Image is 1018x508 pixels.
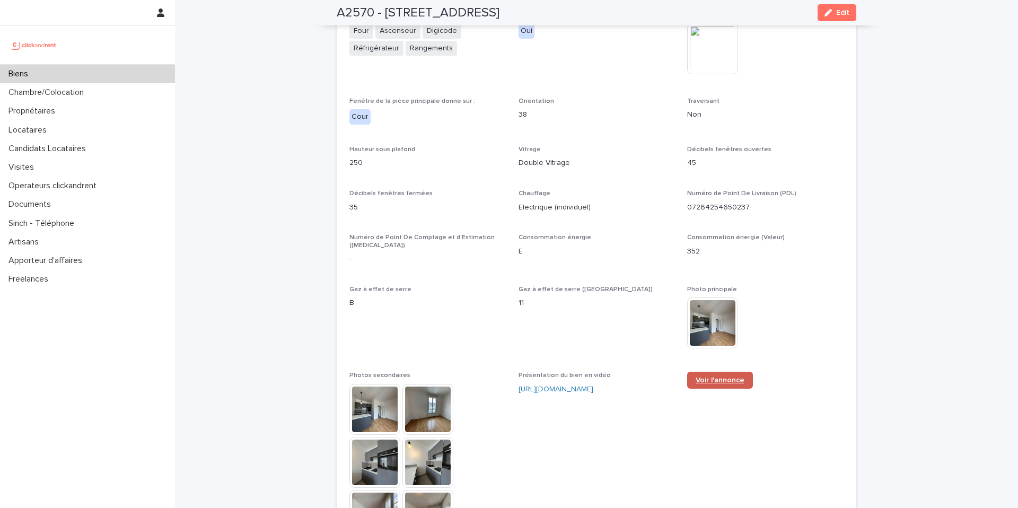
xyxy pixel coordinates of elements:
p: Sinch - Téléphone [4,218,83,229]
p: 35 [349,202,506,213]
p: Chambre/Colocation [4,87,92,98]
span: Hauteur sous plafond [349,146,415,153]
p: Apporteur d'affaires [4,256,91,266]
span: Gaz à effet de serre ([GEOGRAPHIC_DATA]) [519,286,653,293]
p: Biens [4,69,37,79]
p: Visites [4,162,42,172]
span: Vitrage [519,146,541,153]
span: Photos secondaires [349,372,410,379]
p: Artisans [4,237,47,247]
p: B [349,297,506,309]
p: 250 [349,157,506,169]
img: UCB0brd3T0yccxBKYDjQ [8,34,60,56]
span: Traversant [687,98,719,104]
a: [URL][DOMAIN_NAME] [519,386,593,393]
p: - [349,253,506,265]
span: Décibels fenêtres fermées [349,190,433,197]
span: Consommation énergie (Valeur) [687,234,785,241]
span: Consommation énergie [519,234,591,241]
p: Operateurs clickandrent [4,181,105,191]
p: Propriétaires [4,106,64,116]
p: Locataires [4,125,55,135]
span: Voir l'annonce [696,376,744,384]
span: Four [349,23,373,39]
div: Cour [349,109,371,125]
p: Candidats Locataires [4,144,94,154]
p: E [519,246,675,257]
span: Rangements [406,41,457,56]
p: 07264254650237 [687,202,844,213]
span: Numéro de Point De Comptage et d'Estimation ([MEDICAL_DATA]) [349,234,495,248]
span: Réfrigérateur [349,41,403,56]
span: Edit [836,9,849,16]
span: Décibels fenêtres ouvertes [687,146,771,153]
span: Chauffage [519,190,550,197]
button: Edit [818,4,856,21]
span: Digicode [423,23,461,39]
span: Orientation [519,98,554,104]
p: 45 [687,157,844,169]
p: Freelances [4,274,57,284]
p: 38 [519,109,675,120]
a: Voir l'annonce [687,372,753,389]
span: Photo principale [687,286,737,293]
p: Non [687,109,844,120]
p: 11 [519,297,675,309]
h2: A2570 - [STREET_ADDRESS] [337,5,499,21]
span: Gaz à effet de serre [349,286,411,293]
p: Electrique (individuel) [519,202,675,213]
span: Numéro de Point De Livraison (PDL) [687,190,796,197]
span: Présentation du bien en vidéo [519,372,611,379]
p: 352 [687,246,844,257]
span: Fenêtre de la pièce principale donne sur : [349,98,475,104]
span: Ascenseur [375,23,420,39]
p: Double Vitrage [519,157,675,169]
div: Oui [519,23,534,39]
p: Documents [4,199,59,209]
